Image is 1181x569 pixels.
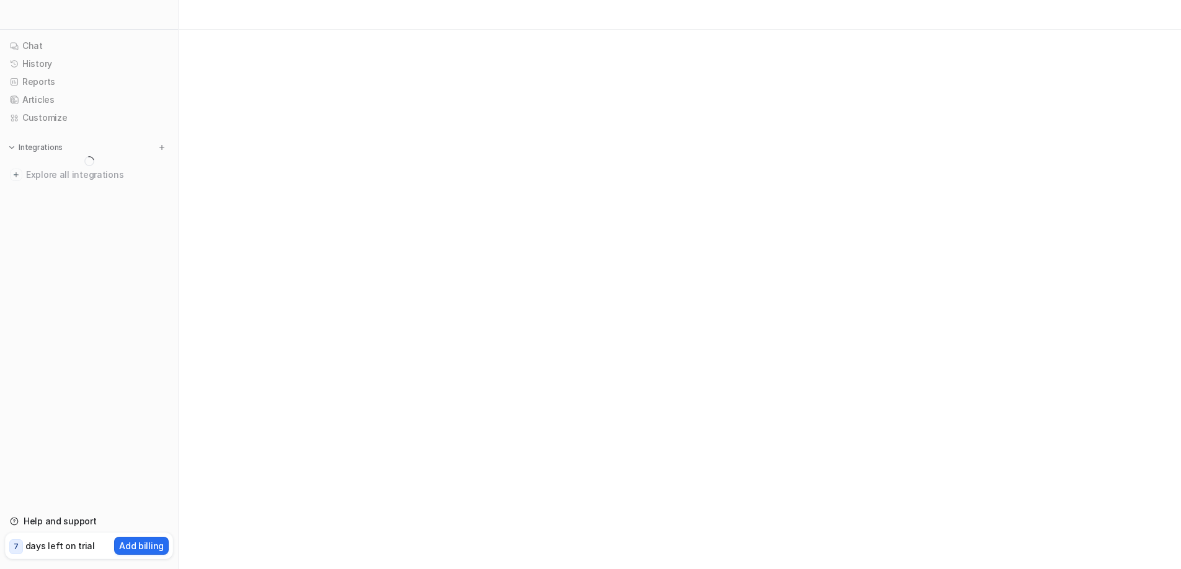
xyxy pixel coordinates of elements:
[5,73,173,90] a: Reports
[25,539,95,552] p: days left on trial
[19,143,63,152] p: Integrations
[5,141,66,154] button: Integrations
[114,537,169,555] button: Add billing
[10,169,22,181] img: explore all integrations
[5,513,173,530] a: Help and support
[5,166,173,183] a: Explore all integrations
[5,55,173,73] a: History
[158,143,166,152] img: menu_add.svg
[26,165,168,185] span: Explore all integrations
[119,539,164,552] p: Add billing
[5,109,173,126] a: Customize
[7,143,16,152] img: expand menu
[14,541,19,552] p: 7
[5,37,173,55] a: Chat
[5,91,173,108] a: Articles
